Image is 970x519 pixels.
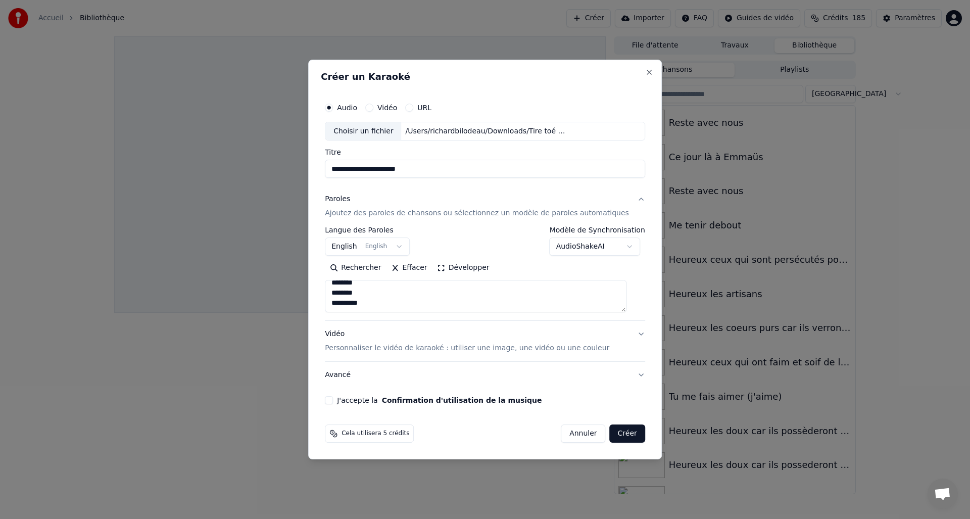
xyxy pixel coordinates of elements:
div: Choisir un fichier [325,122,401,140]
div: Vidéo [325,329,609,354]
p: Ajoutez des paroles de chansons ou sélectionnez un modèle de paroles automatiques [325,209,629,219]
label: J'accepte la [337,397,542,404]
button: Créer [610,424,645,443]
div: /Users/richardbilodeau/Downloads/Tire toé une bûche/Tire-toé une bûche (04).wav [402,126,573,136]
div: ParolesAjoutez des paroles de chansons ou sélectionnez un modèle de paroles automatiques [325,227,645,321]
h2: Créer un Karaoké [321,72,649,81]
span: Cela utilisera 5 crédits [342,430,409,438]
button: J'accepte la [382,397,542,404]
label: Audio [337,104,357,111]
button: Avancé [325,362,645,388]
button: VidéoPersonnaliser le vidéo de karaoké : utiliser une image, une vidéo ou une couleur [325,321,645,362]
button: Effacer [386,260,432,276]
button: Annuler [561,424,605,443]
label: Langue des Paroles [325,227,410,234]
label: Titre [325,149,645,156]
label: Vidéo [377,104,397,111]
div: Paroles [325,195,350,205]
button: Développer [432,260,495,276]
label: Modèle de Synchronisation [550,227,645,234]
p: Personnaliser le vidéo de karaoké : utiliser une image, une vidéo ou une couleur [325,343,609,353]
button: ParolesAjoutez des paroles de chansons ou sélectionnez un modèle de paroles automatiques [325,186,645,227]
button: Rechercher [325,260,386,276]
label: URL [417,104,431,111]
